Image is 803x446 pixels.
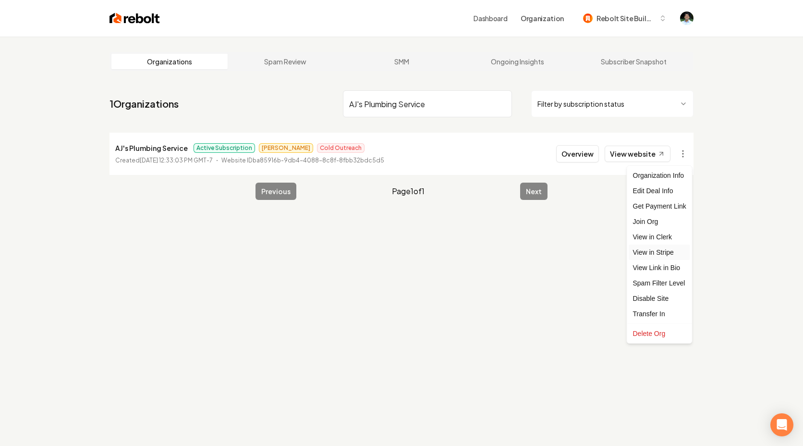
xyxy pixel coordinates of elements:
div: Get Payment Link [629,198,690,214]
div: Delete Org [629,326,690,341]
div: Transfer In [629,306,690,322]
a: View Link in Bio [629,260,690,275]
div: Join Org [629,214,690,229]
div: Organization Info [629,168,690,183]
div: Edit Deal Info [629,183,690,198]
a: View in Stripe [629,245,690,260]
a: View in Clerk [629,229,690,245]
div: Spam Filter Level [629,275,690,291]
div: Disable Site [629,291,690,306]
